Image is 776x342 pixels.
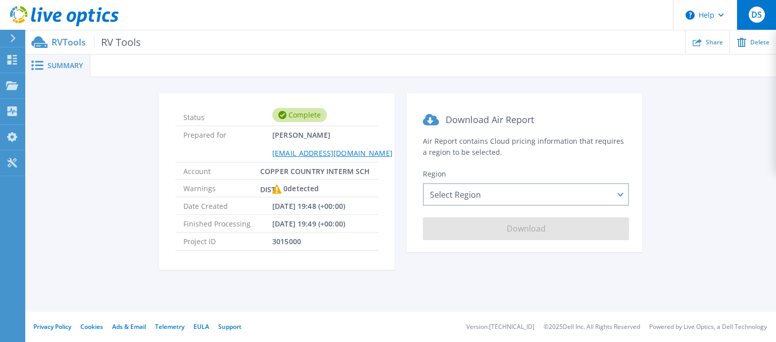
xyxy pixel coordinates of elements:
[47,62,83,69] span: Summary
[33,322,71,331] a: Privacy Policy
[544,324,640,330] li: © 2025 Dell Inc. All Rights Reserved
[193,322,209,331] a: EULA
[183,180,272,197] span: Warnings
[183,126,272,161] span: Prepared for
[423,136,624,157] span: Air Report contains Cloud pricing information that requires a region to be selected.
[750,39,769,45] span: Delete
[155,322,184,331] a: Telemetry
[649,324,767,330] li: Powered by Live Optics, a Dell Technology
[272,197,345,214] span: [DATE] 19:48 (+00:00)
[112,322,146,331] a: Ads & Email
[183,162,260,179] span: Account
[94,36,141,48] span: RV Tools
[80,322,103,331] a: Cookies
[183,108,272,122] span: Status
[423,183,629,206] div: Select Region
[183,233,272,250] span: Project ID
[218,322,241,331] a: Support
[423,169,446,179] span: Region
[423,217,629,240] button: Download
[272,180,319,198] div: 0 detected
[260,162,370,179] span: COPPER COUNTRY INTERM SCH DIST
[272,215,345,232] span: [DATE] 19:49 (+00:00)
[183,215,272,232] span: Finished Processing
[52,36,141,48] p: RVTools
[446,113,534,126] span: Download Air Report
[272,126,393,161] span: [PERSON_NAME]
[272,148,393,158] a: [EMAIL_ADDRESS][DOMAIN_NAME]
[183,197,272,214] span: Date Created
[272,108,327,122] div: Complete
[272,233,301,250] span: 3015000
[706,39,723,45] span: Share
[751,11,762,19] span: DS
[466,324,535,330] li: Version: [TECHNICAL_ID]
